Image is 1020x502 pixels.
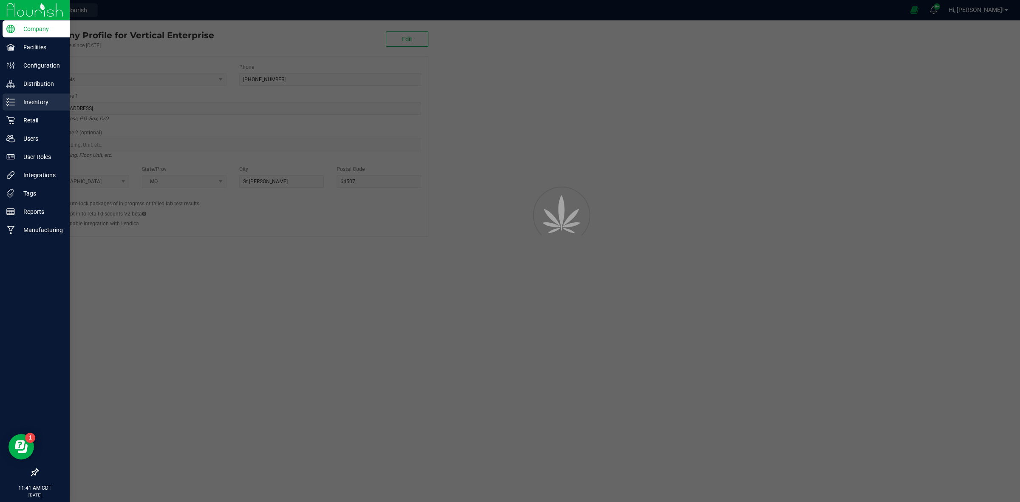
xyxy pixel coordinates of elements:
[15,170,66,180] p: Integrations
[15,188,66,199] p: Tags
[6,43,15,51] inline-svg: Facilities
[15,133,66,144] p: Users
[6,116,15,125] inline-svg: Retail
[6,79,15,88] inline-svg: Distribution
[6,98,15,106] inline-svg: Inventory
[15,225,66,235] p: Manufacturing
[4,492,66,498] p: [DATE]
[6,226,15,234] inline-svg: Manufacturing
[6,134,15,143] inline-svg: Users
[6,189,15,198] inline-svg: Tags
[6,207,15,216] inline-svg: Reports
[15,152,66,162] p: User Roles
[25,433,35,443] iframe: Resource center unread badge
[15,115,66,125] p: Retail
[15,97,66,107] p: Inventory
[6,171,15,179] inline-svg: Integrations
[15,79,66,89] p: Distribution
[15,42,66,52] p: Facilities
[8,434,34,459] iframe: Resource center
[6,25,15,33] inline-svg: Company
[6,153,15,161] inline-svg: User Roles
[4,484,66,492] p: 11:41 AM CDT
[15,207,66,217] p: Reports
[15,60,66,71] p: Configuration
[6,61,15,70] inline-svg: Configuration
[15,24,66,34] p: Company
